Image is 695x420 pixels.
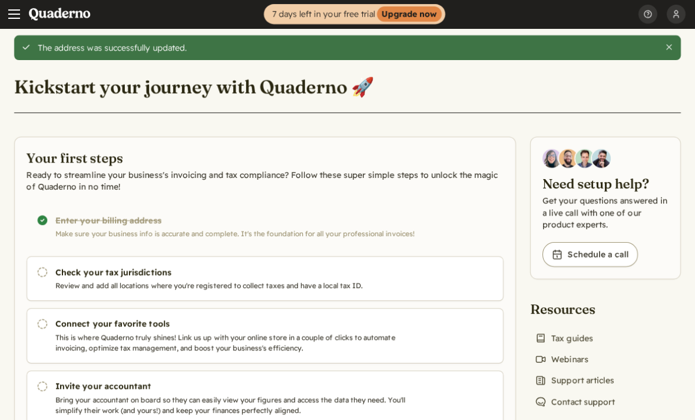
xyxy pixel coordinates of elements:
[38,42,656,53] div: The address was successfully updated.
[542,195,668,230] p: Get your questions answered in a live call with one of our product experts.
[55,332,415,353] p: This is where Quaderno truly shines! Link us up with your online store in a couple of clicks to a...
[27,256,504,301] a: Check your tax jurisdictions Review and add all locations where you're registered to collect taxe...
[27,149,504,167] h2: Your first steps
[530,351,593,368] a: Webinars
[55,395,415,416] p: Bring your accountant on board so they can easily view your figures and access the data they need...
[55,266,415,278] h3: Check your tax jurisdictions
[664,42,674,52] button: Close this alert
[592,149,611,168] img: Javier Rubio, DevRel at Quaderno
[377,6,442,22] strong: Upgrade now
[542,149,561,168] img: Diana Carrasco, Account Executive at Quaderno
[264,4,445,24] a: 7 days left in your free trialUpgrade now
[55,381,415,392] h3: Invite your accountant
[55,318,415,330] h3: Connect your favorite tools
[55,280,415,291] p: Review and add all locations where you're registered to collect taxes and have a local tax ID.
[530,372,619,389] a: Support articles
[542,242,638,267] a: Schedule a call
[530,393,620,410] a: Contact support
[14,75,374,98] h1: Kickstart your journey with Quaderno 🚀
[530,300,620,318] h2: Resources
[575,149,594,168] img: Ivo Oltmans, Business Developer at Quaderno
[559,149,578,168] img: Jairo Fumero, Account Executive at Quaderno
[530,330,598,346] a: Tax guides
[542,175,668,193] h2: Need setup help?
[27,308,504,363] a: Connect your favorite tools This is where Quaderno truly shines! Link us up with your online stor...
[27,169,504,193] p: Ready to streamline your business's invoicing and tax compliance? Follow these super simple steps...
